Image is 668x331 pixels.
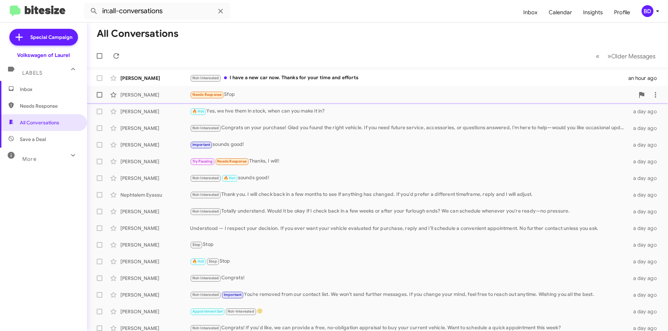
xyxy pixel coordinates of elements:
[190,207,629,215] div: Totally understand. Would it be okay if I check back in a few weeks or after your furlough ends? ...
[190,191,629,199] div: Thank you. I will check back in a few months to see if anything has changed. If you'd prefer a di...
[22,156,37,162] span: More
[120,175,190,182] div: [PERSON_NAME]
[636,5,660,17] button: BD
[629,241,662,248] div: a day ago
[120,258,190,265] div: [PERSON_NAME]
[190,174,629,182] div: sounds good!
[120,141,190,148] div: [PERSON_NAME]
[192,209,219,214] span: Not-Interested
[120,291,190,298] div: [PERSON_NAME]
[607,52,611,60] span: »
[120,75,190,82] div: [PERSON_NAME]
[190,307,629,315] div: 🙂
[629,175,662,182] div: a day ago
[190,107,629,115] div: Yes, we hve them in stock, when can you make it in?
[120,108,190,115] div: [PERSON_NAME]
[9,29,78,45] a: Special Campaign
[20,119,59,126] span: All Conversations
[30,34,72,41] span: Special Campaign
[192,259,204,264] span: 🔥 Hot
[611,52,655,60] span: Older Messages
[629,225,662,232] div: a day ago
[629,308,662,315] div: a day ago
[629,191,662,198] div: a day ago
[629,208,662,215] div: a day ago
[224,292,242,297] span: Important
[518,2,543,23] a: Inbox
[120,275,190,282] div: [PERSON_NAME]
[192,176,219,180] span: Not-Interested
[629,275,662,282] div: a day ago
[120,91,190,98] div: [PERSON_NAME]
[190,241,629,249] div: Stop
[120,208,190,215] div: [PERSON_NAME]
[190,124,629,132] div: Congrats on your purchase! Glad you found the right vehicle. If you need future service, accessor...
[628,75,662,82] div: an hour ago
[629,108,662,115] div: a day ago
[642,5,653,17] div: BD
[17,52,70,59] div: Volkswagen of Laurel
[591,49,604,63] button: Previous
[609,2,636,23] a: Profile
[192,142,210,147] span: Important
[192,192,219,197] span: Not-Interested
[192,92,222,97] span: Needs Response
[20,86,79,93] span: Inbox
[629,258,662,265] div: a day ago
[228,309,254,314] span: Not-Interested
[592,49,660,63] nav: Page navigation example
[192,126,219,130] span: Not-Interested
[120,125,190,132] div: [PERSON_NAME]
[192,242,201,247] span: Stop
[190,74,628,82] div: I have a new car now. Thanks for your time and efforts
[629,158,662,165] div: a day ago
[192,309,223,314] span: Appointment Set
[190,257,629,265] div: Stop
[629,125,662,132] div: a day ago
[120,191,190,198] div: Nephtalem Eyassu
[578,2,609,23] a: Insights
[192,326,219,330] span: Not-Interested
[190,291,629,299] div: You’re removed from our contact list. We won’t send further messages. If you change your mind, fe...
[97,28,178,39] h1: All Conversations
[120,308,190,315] div: [PERSON_NAME]
[190,157,629,165] div: Thanks, I will!
[217,159,247,164] span: Needs Response
[596,52,599,60] span: «
[22,70,42,76] span: Labels
[190,225,629,232] div: Understood — I respect your decision. If you ever want your vehicle evaluated for purchase, reply...
[120,225,190,232] div: [PERSON_NAME]
[209,259,217,264] span: Stop
[543,2,578,23] a: Calendar
[84,3,230,19] input: Search
[20,102,79,109] span: Needs Response
[192,76,219,80] span: Not-Interested
[120,241,190,248] div: [PERSON_NAME]
[629,141,662,148] div: a day ago
[192,292,219,297] span: Not-Interested
[224,176,236,180] span: 🔥 Hot
[192,276,219,280] span: Not-Interested
[603,49,660,63] button: Next
[192,159,213,164] span: Try Pausing
[629,291,662,298] div: a day ago
[20,136,46,143] span: Save a Deal
[190,141,629,149] div: sounds good!
[192,109,204,114] span: 🔥 Hot
[190,91,635,99] div: Sfop
[190,274,629,282] div: Congrats!
[120,158,190,165] div: [PERSON_NAME]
